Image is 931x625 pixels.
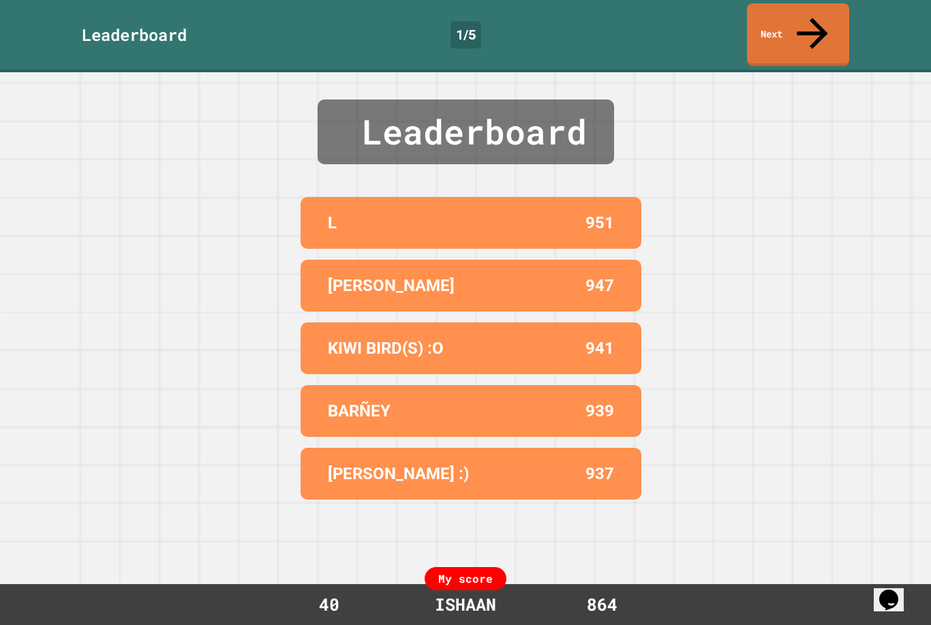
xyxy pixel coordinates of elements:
p: BARÑEY [328,399,391,423]
div: ISHAAN [421,592,510,618]
p: L [328,211,337,235]
p: 939 [585,399,614,423]
div: My score [425,567,506,590]
div: Leaderboard [82,22,187,47]
div: 864 [551,592,653,618]
p: [PERSON_NAME] [328,273,455,298]
iframe: chat widget [874,570,917,611]
div: 1 / 5 [451,21,481,48]
div: 40 [278,592,380,618]
div: Leaderboard [318,100,614,164]
p: 951 [585,211,614,235]
p: 937 [585,461,614,486]
p: 941 [585,336,614,361]
p: 947 [585,273,614,298]
p: KIWI BIRD(S) :O [328,336,444,361]
a: Next [747,3,849,66]
p: [PERSON_NAME] :) [328,461,469,486]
